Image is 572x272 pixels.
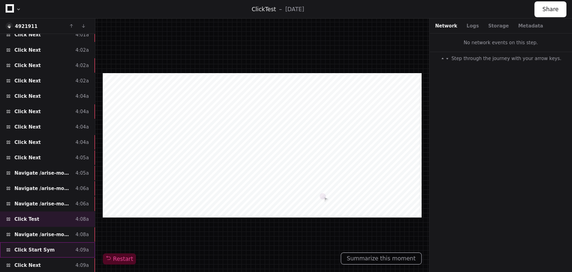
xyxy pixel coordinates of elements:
[14,200,72,207] span: Navigate /arise-modivcare/module/*
[14,262,41,269] span: Click Next
[75,93,89,100] div: 4:04a
[75,185,89,192] div: 4:06a
[14,108,41,115] span: Click Next
[451,55,561,62] span: Step through the journey with your arrow keys.
[430,34,572,52] div: No network events on this step.
[75,139,89,146] div: 4:04a
[75,246,89,253] div: 4:09a
[75,154,89,161] div: 4:05a
[14,154,41,161] span: Click Next
[14,246,54,253] span: Click Start Sym
[14,139,41,146] span: Click Next
[75,216,89,223] div: 4:08a
[75,77,89,84] div: 4:02a
[75,200,89,207] div: 4:06a
[75,31,89,38] div: 4:01a
[14,123,41,130] span: Click Next
[14,170,72,177] span: Navigate /arise-modivcare/simulation/*/execution/*/statistic
[75,47,89,54] div: 4:02a
[7,23,13,29] img: 4.svg
[466,22,478,29] button: Logs
[435,22,458,29] button: Network
[518,22,543,29] button: Metadata
[75,108,89,115] div: 4:04a
[14,47,41,54] span: Click Next
[285,6,304,13] p: [DATE]
[534,1,566,17] button: Share
[75,62,89,69] div: 4:02a
[75,231,89,238] div: 4:08a
[265,6,276,13] span: Test
[14,77,41,84] span: Click Next
[14,62,41,69] span: Click Next
[488,22,509,29] button: Storage
[75,170,89,177] div: 4:05a
[75,123,89,130] div: 4:04a
[341,252,422,265] button: Summarize this moment
[103,253,136,265] button: Restart
[252,6,265,13] span: Click
[75,262,89,269] div: 4:09a
[14,231,72,238] span: Navigate /arise-modivcare/simulation/*/test
[106,255,133,263] span: Restart
[14,216,39,223] span: Click Test
[15,24,38,29] a: 4921911
[14,93,41,100] span: Click Next
[14,31,41,38] span: Click Next
[14,185,72,192] span: Navigate /arise-modivcare/my-syms (My Exercises)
